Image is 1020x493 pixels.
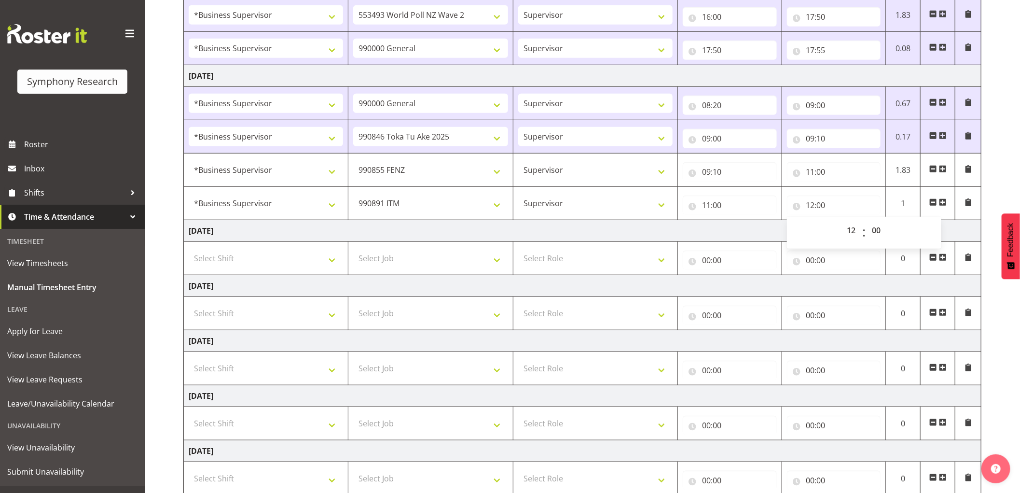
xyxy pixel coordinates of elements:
[787,416,881,435] input: Click to select...
[787,41,881,60] input: Click to select...
[7,348,138,363] span: View Leave Balances
[787,361,881,380] input: Click to select...
[184,330,981,352] td: [DATE]
[886,87,921,120] td: 0.67
[683,361,777,380] input: Click to select...
[683,41,777,60] input: Click to select...
[7,24,87,43] img: Rosterit website logo
[7,465,138,479] span: Submit Unavailability
[1006,223,1015,257] span: Feedback
[1002,213,1020,279] button: Feedback - Show survey
[886,407,921,440] td: 0
[24,185,125,200] span: Shifts
[886,120,921,154] td: 0.17
[683,96,777,115] input: Click to select...
[862,221,866,245] span: :
[2,319,142,343] a: Apply for Leave
[683,196,777,215] input: Click to select...
[7,280,138,295] span: Manual Timesheet Entry
[886,242,921,275] td: 0
[184,385,981,407] td: [DATE]
[2,392,142,416] a: Leave/Unavailability Calendar
[683,471,777,490] input: Click to select...
[787,306,881,325] input: Click to select...
[24,210,125,224] span: Time & Attendance
[2,416,142,436] div: Unavailability
[2,460,142,484] a: Submit Unavailability
[2,343,142,367] a: View Leave Balances
[7,256,138,270] span: View Timesheets
[2,231,142,251] div: Timesheet
[787,96,881,115] input: Click to select...
[787,196,881,215] input: Click to select...
[787,162,881,182] input: Click to select...
[886,154,921,187] td: 1.83
[886,297,921,330] td: 0
[2,275,142,299] a: Manual Timesheet Entry
[24,137,140,152] span: Roster
[787,471,881,490] input: Click to select...
[683,416,777,435] input: Click to select...
[2,299,142,319] div: Leave
[787,129,881,148] input: Click to select...
[683,7,777,27] input: Click to select...
[184,440,981,462] td: [DATE]
[27,74,118,89] div: Symphony Research
[184,220,981,242] td: [DATE]
[683,306,777,325] input: Click to select...
[7,396,138,411] span: Leave/Unavailability Calendar
[184,275,981,297] td: [DATE]
[787,7,881,27] input: Click to select...
[683,129,777,148] input: Click to select...
[7,372,138,387] span: View Leave Requests
[886,352,921,385] td: 0
[7,440,138,455] span: View Unavailability
[683,162,777,182] input: Click to select...
[683,251,777,270] input: Click to select...
[184,65,981,87] td: [DATE]
[787,251,881,270] input: Click to select...
[7,324,138,338] span: Apply for Leave
[886,187,921,220] td: 1
[991,464,1001,474] img: help-xxl-2.png
[2,436,142,460] a: View Unavailability
[2,367,142,392] a: View Leave Requests
[886,32,921,65] td: 0.08
[2,251,142,275] a: View Timesheets
[24,161,140,176] span: Inbox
